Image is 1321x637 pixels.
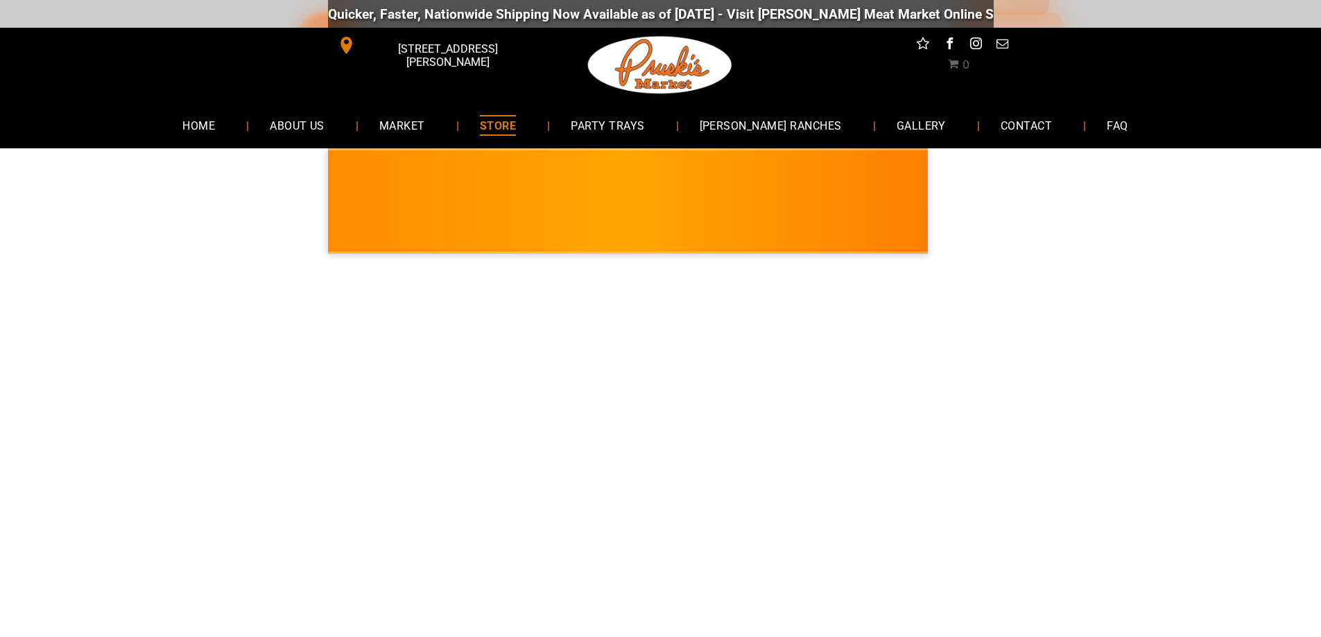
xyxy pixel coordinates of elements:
[315,6,1155,22] div: Quicker, Faster, Nationwide Shipping Now Available as of [DATE] - Visit [PERSON_NAME] Meat Market...
[585,28,735,103] img: Pruski-s+Market+HQ+Logo2-1920w.png
[328,35,540,56] a: [STREET_ADDRESS][PERSON_NAME]
[940,35,958,56] a: facebook
[358,35,537,76] span: [STREET_ADDRESS][PERSON_NAME]
[914,35,932,56] a: Social network
[993,35,1011,56] a: email
[876,107,967,143] a: GALLERY
[910,211,1182,233] span: [PERSON_NAME] MARKET
[459,107,537,143] a: STORE
[550,107,665,143] a: PARTY TRAYS
[162,107,236,143] a: HOME
[249,107,345,143] a: ABOUT US
[1086,107,1148,143] a: FAQ
[962,58,969,71] span: 0
[980,107,1073,143] a: CONTACT
[359,107,446,143] a: MARKET
[679,107,863,143] a: [PERSON_NAME] RANCHES
[967,35,985,56] a: instagram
